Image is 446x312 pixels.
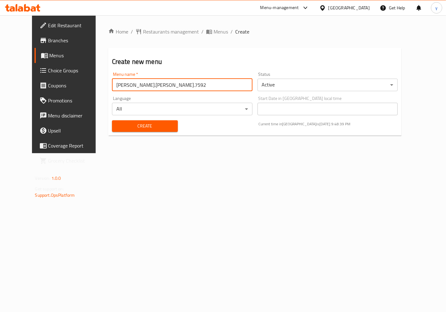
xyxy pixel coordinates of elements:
nav: breadcrumb [108,28,402,35]
span: Menu disclaimer [48,112,101,119]
span: Edit Restaurant [48,22,101,29]
span: Promotions [48,97,101,104]
div: All [112,103,252,115]
span: Restaurants management [143,28,199,35]
button: Create [112,120,178,132]
input: Please enter Menu name [112,79,252,91]
span: Version: [35,174,50,182]
span: Grocery Checklist [48,157,101,164]
a: Menus [35,48,106,63]
h2: Create new menu [112,57,398,66]
p: Current time in [GEOGRAPHIC_DATA] is [DATE] 9:48:39 PM [259,121,398,127]
a: Restaurants management [135,28,199,35]
a: Coupons [35,78,106,93]
div: [GEOGRAPHIC_DATA] [328,4,370,11]
li: / [131,28,133,35]
li: / [201,28,204,35]
a: Menu disclaimer [35,108,106,123]
span: Upsell [48,127,101,134]
a: Grocery Checklist [35,153,106,168]
span: Menus [50,52,101,59]
div: Active [258,79,398,91]
span: Create [117,122,173,130]
div: Menu-management [260,4,299,12]
span: 1.0.0 [51,174,61,182]
span: Choice Groups [48,67,101,74]
a: Home [108,28,128,35]
span: Coverage Report [48,142,101,149]
a: Upsell [35,123,106,138]
span: Create [235,28,249,35]
span: y [435,4,438,11]
a: Support.OpsPlatform [35,191,75,199]
a: Edit Restaurant [35,18,106,33]
a: Branches [35,33,106,48]
span: Coupons [48,82,101,89]
a: Choice Groups [35,63,106,78]
a: Coverage Report [35,138,106,153]
span: Get support on: [35,185,64,193]
li: / [231,28,233,35]
span: Branches [48,37,101,44]
span: Menus [214,28,228,35]
a: Promotions [35,93,106,108]
a: Menus [206,28,228,35]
